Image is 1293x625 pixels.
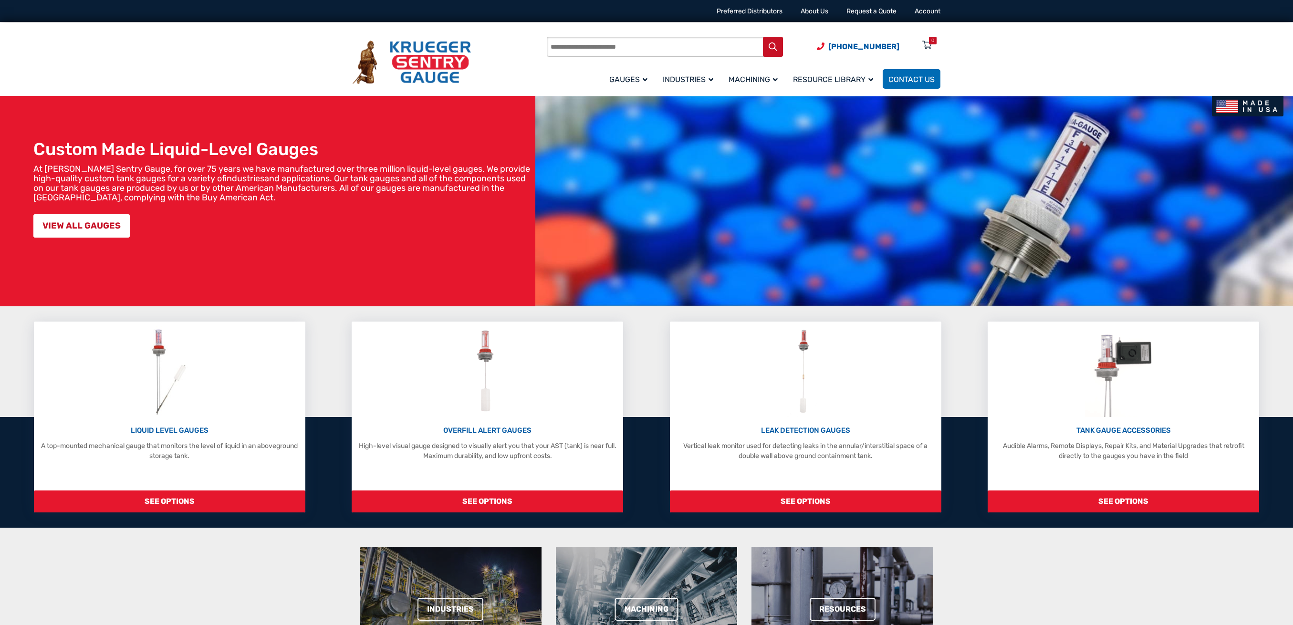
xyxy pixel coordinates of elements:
a: Liquid Level Gauges LIQUID LEVEL GAUGES A top-mounted mechanical gauge that monitors the level of... [34,322,305,512]
a: Industries [657,68,723,90]
img: Overfill Alert Gauges [466,326,509,417]
span: Contact Us [888,75,935,84]
h1: Custom Made Liquid-Level Gauges [33,139,531,159]
a: Resource Library [787,68,883,90]
span: Gauges [609,75,647,84]
img: Tank Gauge Accessories [1085,326,1162,417]
span: Machining [729,75,778,84]
a: Account [915,7,940,15]
a: Resources [810,598,876,621]
span: SEE OPTIONS [670,490,941,512]
a: Tank Gauge Accessories TANK GAUGE ACCESSORIES Audible Alarms, Remote Displays, Repair Kits, and M... [988,322,1259,512]
img: bg_hero_bannerksentry [535,96,1293,306]
a: Leak Detection Gauges LEAK DETECTION GAUGES Vertical leak monitor used for detecting leaks in the... [670,322,941,512]
p: LIQUID LEVEL GAUGES [39,425,301,436]
span: SEE OPTIONS [34,490,305,512]
img: Leak Detection Gauges [787,326,824,417]
a: Request a Quote [846,7,897,15]
a: Machining [615,598,678,621]
p: Vertical leak monitor used for detecting leaks in the annular/interstitial space of a double wall... [675,441,937,461]
div: 0 [931,37,934,44]
a: Overfill Alert Gauges OVERFILL ALERT GAUGES High-level visual gauge designed to visually alert yo... [352,322,623,512]
p: LEAK DETECTION GAUGES [675,425,937,436]
a: About Us [801,7,828,15]
p: At [PERSON_NAME] Sentry Gauge, for over 75 years we have manufactured over three million liquid-l... [33,164,531,202]
p: Audible Alarms, Remote Displays, Repair Kits, and Material Upgrades that retrofit directly to the... [992,441,1254,461]
a: Phone Number (920) 434-8860 [817,41,899,52]
span: Resource Library [793,75,873,84]
p: OVERFILL ALERT GAUGES [356,425,618,436]
p: High-level visual gauge designed to visually alert you that your AST (tank) is near full. Maximum... [356,441,618,461]
a: Contact Us [883,69,940,89]
img: Krueger Sentry Gauge [353,41,471,84]
span: [PHONE_NUMBER] [828,42,899,51]
img: Liquid Level Gauges [144,326,195,417]
img: Made In USA [1212,96,1283,116]
span: SEE OPTIONS [988,490,1259,512]
a: Gauges [604,68,657,90]
p: A top-mounted mechanical gauge that monitors the level of liquid in an aboveground storage tank. [39,441,301,461]
span: SEE OPTIONS [352,490,623,512]
span: Industries [663,75,713,84]
a: VIEW ALL GAUGES [33,214,130,238]
p: TANK GAUGE ACCESSORIES [992,425,1254,436]
a: Machining [723,68,787,90]
a: Preferred Distributors [717,7,782,15]
a: Industries [417,598,483,621]
a: industries [227,173,264,184]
